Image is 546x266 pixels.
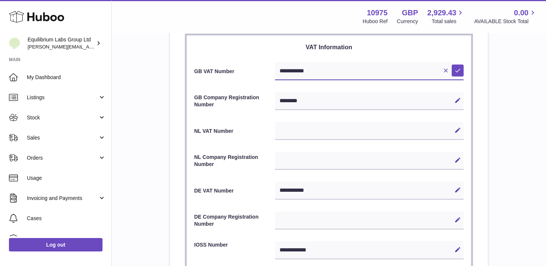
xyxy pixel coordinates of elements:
[367,8,388,18] strong: 10975
[402,8,418,18] strong: GBP
[27,94,98,101] span: Listings
[194,128,275,135] label: NL VAT Number
[432,18,465,25] span: Total sales
[9,238,102,251] a: Log out
[27,215,106,222] span: Cases
[194,94,275,108] label: GB Company Registration Number
[474,8,537,25] a: 0.00 AVAILABLE Stock Total
[397,18,418,25] div: Currency
[363,18,388,25] div: Huboo Ref
[514,8,528,18] span: 0.00
[474,18,537,25] span: AVAILABLE Stock Total
[194,68,275,75] label: GB VAT Number
[27,114,98,121] span: Stock
[28,36,95,50] div: Equilibrium Labs Group Ltd
[194,154,275,168] label: NL Company Registration Number
[194,213,275,228] label: DE Company Registration Number
[27,134,98,141] span: Sales
[28,44,149,50] span: [PERSON_NAME][EMAIL_ADDRESS][DOMAIN_NAME]
[27,154,98,162] span: Orders
[427,8,465,25] a: 2,929.43 Total sales
[27,235,106,242] span: Channels
[194,43,464,51] h3: VAT Information
[27,74,106,81] span: My Dashboard
[27,175,106,182] span: Usage
[9,38,20,49] img: h.woodrow@theliverclinic.com
[427,8,457,18] span: 2,929.43
[27,195,98,202] span: Invoicing and Payments
[194,241,275,257] label: IOSS Number
[194,187,275,194] label: DE VAT Number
